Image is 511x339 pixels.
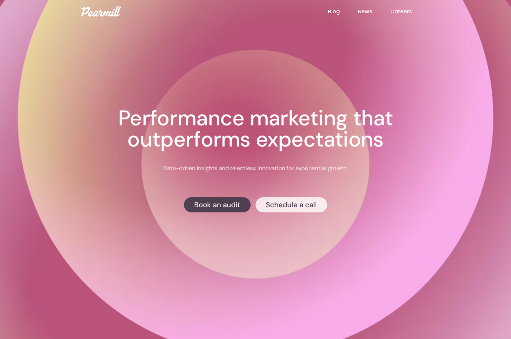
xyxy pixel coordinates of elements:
img: Pearmill logo [81,6,121,17]
h1: Performance marketing that outperforms expectations [86,108,425,150]
a: Careers [390,8,430,15]
a: News [358,8,390,15]
a: Book an audit [184,197,251,212]
a: Blog [328,8,358,15]
p: Data-driven insights and relentless innovation for exponential growth. [163,165,348,172]
a: Schedule a call [255,197,327,212]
